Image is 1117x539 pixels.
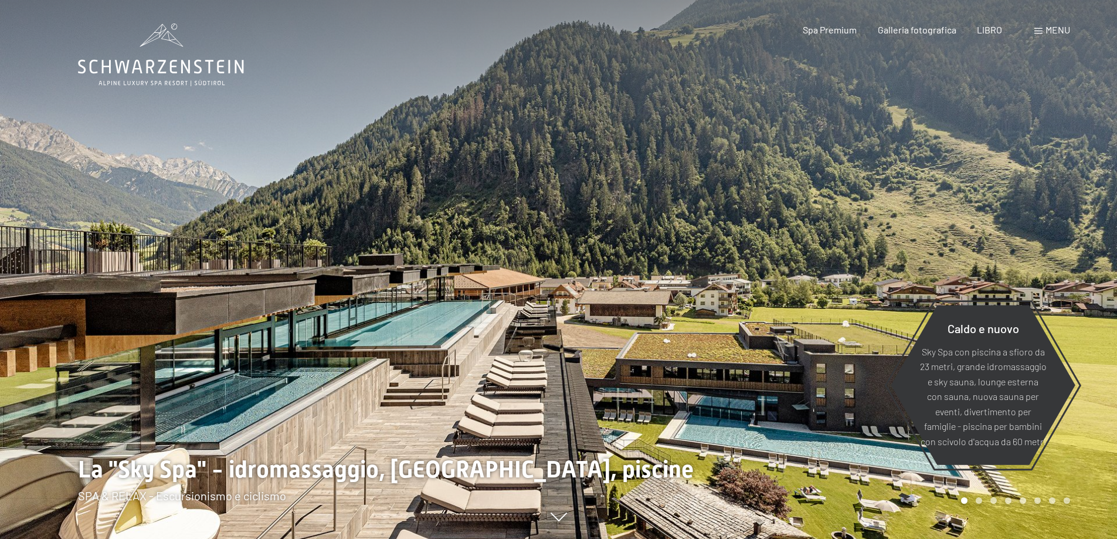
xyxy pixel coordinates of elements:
div: Pagina 5 della giostra [1020,497,1026,504]
div: Paginazione carosello [957,497,1070,504]
font: menu [1045,24,1070,35]
font: Sky Spa con piscina a sfioro da 23 metri, grande idromassaggio e sky sauna, lounge esterna con sa... [920,345,1047,447]
font: Caldo e nuovo [948,321,1019,335]
a: Caldo e nuovo Sky Spa con piscina a sfioro da 23 metri, grande idromassaggio e sky sauna, lounge ... [890,304,1076,466]
a: LIBRO [977,24,1002,35]
div: Carosello Pagina 7 [1049,497,1055,504]
div: Pagina Carosello 1 (Diapositiva corrente) [961,497,967,504]
a: Spa Premium [803,24,857,35]
a: Galleria fotografica [878,24,956,35]
div: Pagina 8 della giostra [1064,497,1070,504]
div: Pagina 4 del carosello [1005,497,1011,504]
div: Carosello Pagina 2 [976,497,982,504]
div: Pagina 6 della giostra [1034,497,1041,504]
div: Pagina 3 della giostra [990,497,997,504]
